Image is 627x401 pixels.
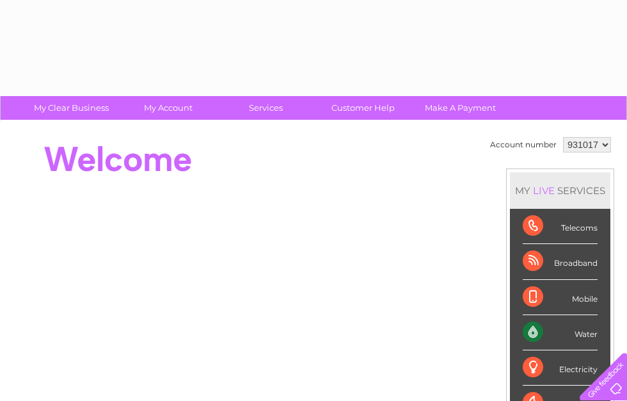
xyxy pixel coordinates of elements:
a: Customer Help [310,96,416,120]
a: Make A Payment [408,96,513,120]
div: Telecoms [523,209,598,244]
div: Electricity [523,350,598,386]
a: My Clear Business [19,96,124,120]
td: Account number [487,134,560,156]
div: LIVE [530,184,557,197]
div: Broadband [523,244,598,279]
div: Mobile [523,280,598,315]
a: Services [213,96,319,120]
div: Water [523,315,598,350]
a: My Account [116,96,221,120]
div: MY SERVICES [510,172,610,209]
